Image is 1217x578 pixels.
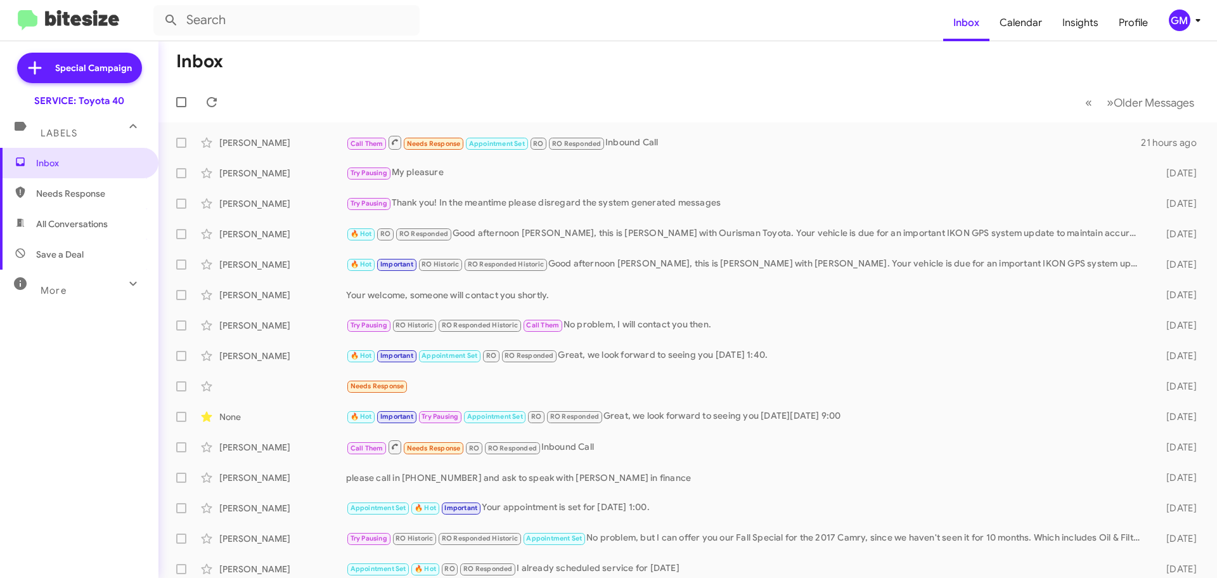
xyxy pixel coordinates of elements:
[444,504,477,512] span: Important
[351,565,406,573] span: Appointment Set
[219,563,346,575] div: [PERSON_NAME]
[1146,502,1207,515] div: [DATE]
[407,444,461,452] span: Needs Response
[219,502,346,515] div: [PERSON_NAME]
[1078,89,1202,115] nav: Page navigation example
[36,248,84,261] span: Save a Deal
[346,348,1146,363] div: Great, we look forward to seeing you [DATE] 1:40.
[526,534,582,542] span: Appointment Set
[351,351,372,360] span: 🔥 Hot
[219,441,346,454] div: [PERSON_NAME]
[346,501,1146,515] div: Your appointment is set for [DATE] 1:00.
[346,318,1146,332] div: No problem, I will contact you then.
[219,167,346,180] div: [PERSON_NAME]
[396,534,433,542] span: RO Historic
[1146,167,1207,180] div: [DATE]
[219,136,346,149] div: [PERSON_NAME]
[526,321,559,329] span: Call Them
[463,565,512,573] span: RO Responded
[346,166,1146,180] div: My pleasure
[346,439,1146,455] div: Inbound Call
[219,289,346,301] div: [PERSON_NAME]
[1146,532,1207,545] div: [DATE]
[346,289,1146,301] div: Your welcome, someone will contact you shortly.
[1158,10,1203,31] button: GM
[1169,10,1190,31] div: GM
[219,228,346,240] div: [PERSON_NAME]
[1078,89,1100,115] button: Previous
[219,258,346,271] div: [PERSON_NAME]
[351,140,383,148] span: Call Them
[1146,563,1207,575] div: [DATE]
[17,53,142,83] a: Special Campaign
[153,5,420,36] input: Search
[351,382,404,390] span: Needs Response
[399,230,448,238] span: RO Responded
[1146,471,1207,484] div: [DATE]
[176,51,223,72] h1: Inbox
[531,412,541,421] span: RO
[34,95,124,107] div: SERVICE: Toyota 40
[41,285,67,296] span: More
[989,4,1052,41] a: Calendar
[351,169,387,177] span: Try Pausing
[1146,228,1207,240] div: [DATE]
[351,321,387,329] span: Try Pausing
[552,140,601,148] span: RO Responded
[533,140,543,148] span: RO
[36,157,144,169] span: Inbox
[380,260,413,268] span: Important
[469,140,525,148] span: Appointment Set
[219,350,346,362] div: [PERSON_NAME]
[1146,350,1207,362] div: [DATE]
[415,565,436,573] span: 🔥 Hot
[1141,136,1207,149] div: 21 hours ago
[442,534,518,542] span: RO Responded Historic
[219,319,346,332] div: [PERSON_NAME]
[422,260,459,268] span: RO Historic
[346,227,1146,241] div: Good afternoon [PERSON_NAME], this is [PERSON_NAME] with Ourisman Toyota. Your vehicle is due for...
[1085,95,1092,110] span: «
[1114,96,1194,110] span: Older Messages
[444,565,454,573] span: RO
[488,444,537,452] span: RO Responded
[219,471,346,484] div: [PERSON_NAME]
[1109,4,1158,41] a: Profile
[346,196,1146,211] div: Thank you! In the meantime please disregard the system generated messages
[467,412,523,421] span: Appointment Set
[346,409,1146,424] div: Great, we look forward to seeing you [DATE][DATE] 9:00
[351,199,387,207] span: Try Pausing
[1099,89,1202,115] button: Next
[1146,258,1207,271] div: [DATE]
[346,135,1141,150] div: Inbound Call
[346,257,1146,272] div: Good afternoon [PERSON_NAME], this is [PERSON_NAME] with [PERSON_NAME]. Your vehicle is due for a...
[468,260,544,268] span: RO Responded Historic
[351,504,406,512] span: Appointment Set
[55,62,132,74] span: Special Campaign
[1146,319,1207,332] div: [DATE]
[1146,441,1207,454] div: [DATE]
[346,562,1146,576] div: I already scheduled service for [DATE]
[380,230,390,238] span: RO
[1146,380,1207,393] div: [DATE]
[346,531,1146,546] div: No problem, but I can offer you our Fall Special for the 2017 Camry, since we haven't seen it for...
[1146,289,1207,301] div: [DATE]
[486,351,496,360] span: RO
[943,4,989,41] a: Inbox
[1146,411,1207,423] div: [DATE]
[1052,4,1109,41] a: Insights
[36,218,108,230] span: All Conversations
[1107,95,1114,110] span: »
[351,412,372,421] span: 🔥 Hot
[407,140,461,148] span: Needs Response
[415,504,436,512] span: 🔥 Hot
[442,321,518,329] span: RO Responded Historic
[422,351,477,360] span: Appointment Set
[1146,197,1207,210] div: [DATE]
[380,351,413,360] span: Important
[380,412,413,421] span: Important
[351,444,383,452] span: Call Them
[219,532,346,545] div: [PERSON_NAME]
[505,351,553,360] span: RO Responded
